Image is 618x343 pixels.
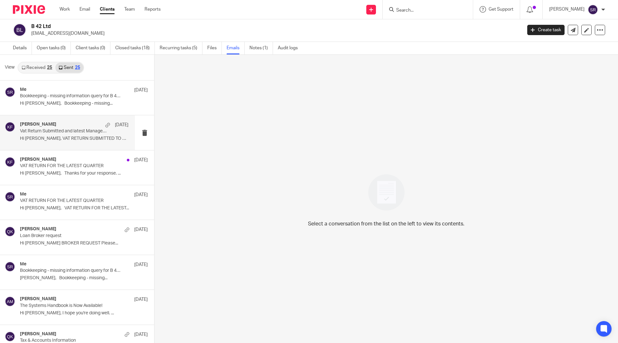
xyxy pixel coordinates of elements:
[18,62,55,73] a: Received25
[207,42,222,54] a: Files
[5,64,14,71] span: View
[100,6,115,13] a: Clients
[527,25,565,35] a: Create task
[5,262,15,272] img: svg%3E
[5,157,15,167] img: svg%3E
[47,65,52,70] div: 25
[20,122,56,127] h4: [PERSON_NAME]
[13,42,32,54] a: Details
[115,42,155,54] a: Closed tasks (18)
[75,65,80,70] div: 25
[308,220,464,228] p: Select a conversation from the list on the left to view its contents.
[5,226,15,237] img: svg%3E
[124,6,135,13] a: Team
[20,129,107,134] p: Vat Return Submitted and latest Management Accounts
[37,42,71,54] a: Open tasks (0)
[20,233,122,239] p: Loan Broker request
[134,157,148,163] p: [DATE]
[20,192,26,197] h4: Me
[364,170,409,215] img: image
[134,87,148,93] p: [DATE]
[549,6,585,13] p: [PERSON_NAME]
[5,122,15,132] img: svg%3E
[134,192,148,198] p: [DATE]
[20,275,148,281] p: [PERSON_NAME], Bookkeeping - missing...
[134,296,148,303] p: [DATE]
[20,268,122,273] p: Bookkeeping - missing information query for B 42 Ltd
[134,226,148,233] p: [DATE]
[55,62,83,73] a: Sent25
[20,163,122,169] p: VAT RETURN FOR THE LATEST QUARTER
[20,226,56,232] h4: [PERSON_NAME]
[145,6,161,13] a: Reports
[60,6,70,13] a: Work
[20,101,148,106] p: Hi [PERSON_NAME], Bookkeeping - missing...
[76,42,110,54] a: Client tasks (0)
[5,192,15,202] img: svg%3E
[20,93,122,99] p: Bookkeeping - missing information query for B 42 Ltd
[13,23,26,37] img: svg%3E
[20,87,26,92] h4: Me
[20,136,128,141] p: Hi [PERSON_NAME], VAT RETURN SUBMITTED TO HMRC AND...
[278,42,303,54] a: Audit logs
[20,171,148,176] p: Hi [PERSON_NAME], Thanks for your response. ...
[31,30,518,37] p: [EMAIL_ADDRESS][DOMAIN_NAME]
[20,310,148,316] p: Hi [PERSON_NAME], I hope you're doing well. ...
[20,241,148,246] p: Hi [PERSON_NAME] BROKER REQUEST Please...
[588,5,598,15] img: svg%3E
[20,262,26,267] h4: Me
[134,331,148,338] p: [DATE]
[134,262,148,268] p: [DATE]
[227,42,245,54] a: Emails
[20,303,122,309] p: The Systems Handbook is Now Available!
[489,7,513,12] span: Get Support
[80,6,90,13] a: Email
[5,296,15,307] img: svg%3E
[20,157,56,162] h4: [PERSON_NAME]
[31,23,420,30] h2: B 42 Ltd
[20,331,56,337] h4: [PERSON_NAME]
[20,296,56,302] h4: [PERSON_NAME]
[249,42,273,54] a: Notes (1)
[160,42,202,54] a: Recurring tasks (5)
[396,8,454,14] input: Search
[13,5,45,14] img: Pixie
[20,198,122,204] p: VAT RETURN FOR THE LATEST QUARTER
[115,122,128,128] p: [DATE]
[5,87,15,97] img: svg%3E
[5,331,15,342] img: svg%3E
[20,205,148,211] p: Hi [PERSON_NAME], VAT RETURN FOR THE LATEST...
